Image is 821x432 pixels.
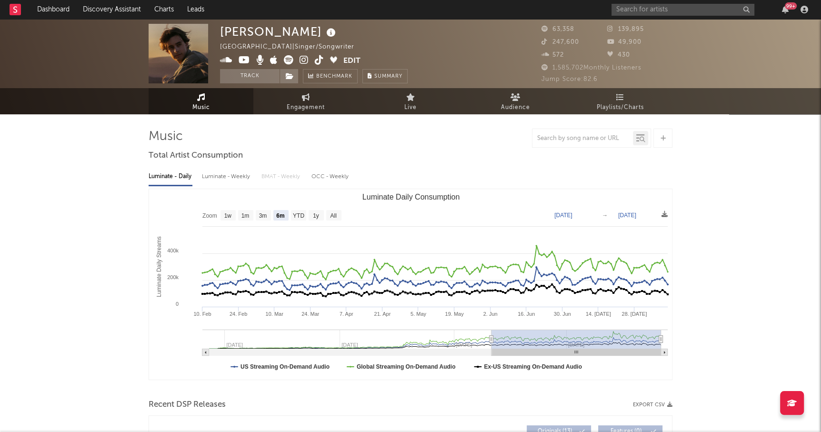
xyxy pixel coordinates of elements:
span: 139,895 [607,26,644,32]
a: Music [149,88,253,114]
a: Live [358,88,463,114]
text: 10. Mar [265,311,283,317]
span: 49,900 [607,39,641,45]
span: Jump Score: 82.6 [541,76,598,82]
text: Global Streaming On-Demand Audio [357,363,456,370]
text: 6m [276,212,284,219]
text: 21. Apr [374,311,390,317]
a: Engagement [253,88,358,114]
text: 28. [DATE] [621,311,647,317]
div: OCC - Weekly [311,169,350,185]
svg: Luminate Daily Consumption [149,189,672,380]
button: Export CSV [633,402,672,408]
text: → [602,212,608,219]
span: Music [192,102,210,113]
a: Playlists/Charts [568,88,672,114]
text: 16. Jun [518,311,535,317]
button: Edit [343,55,360,67]
span: Benchmark [316,71,352,82]
button: 99+ [782,6,789,13]
span: Recent DSP Releases [149,399,226,411]
text: US Streaming On-Demand Audio [240,363,330,370]
span: 247,600 [541,39,579,45]
text: YTD [293,212,304,219]
text: 14. [DATE] [586,311,611,317]
span: Audience [501,102,530,113]
text: 24. Feb [230,311,247,317]
a: Audience [463,88,568,114]
span: Playlists/Charts [597,102,644,113]
div: [GEOGRAPHIC_DATA] | Singer/Songwriter [220,41,365,53]
text: 10. Feb [193,311,211,317]
text: [DATE] [618,212,636,219]
text: 30. Jun [554,311,571,317]
text: 0 [176,301,179,307]
text: 5. May [410,311,427,317]
text: Zoom [202,212,217,219]
text: 1y [313,212,319,219]
span: Live [404,102,417,113]
text: 2. Jun [483,311,498,317]
text: 1w [224,212,232,219]
text: Luminate Daily Consumption [362,193,460,201]
div: Luminate - Weekly [202,169,252,185]
input: Search for artists [611,4,754,16]
text: 24. Mar [301,311,320,317]
text: 1m [241,212,250,219]
text: 400k [167,248,179,253]
text: Luminate Daily Streams [156,236,162,297]
div: Luminate - Daily [149,169,192,185]
input: Search by song name or URL [532,135,633,142]
text: 19. May [445,311,464,317]
span: Engagement [287,102,325,113]
button: Summary [362,69,408,83]
span: Total Artist Consumption [149,150,243,161]
span: 430 [607,52,630,58]
text: 200k [167,274,179,280]
span: 1,585,702 Monthly Listeners [541,65,641,71]
text: 3m [259,212,267,219]
text: All [330,212,336,219]
div: 99 + [785,2,797,10]
span: Summary [374,74,402,79]
text: 7. Apr [340,311,353,317]
span: 572 [541,52,564,58]
button: Track [220,69,280,83]
span: 63,358 [541,26,574,32]
a: Benchmark [303,69,358,83]
div: [PERSON_NAME] [220,24,338,40]
text: Ex-US Streaming On-Demand Audio [484,363,582,370]
text: [DATE] [554,212,572,219]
